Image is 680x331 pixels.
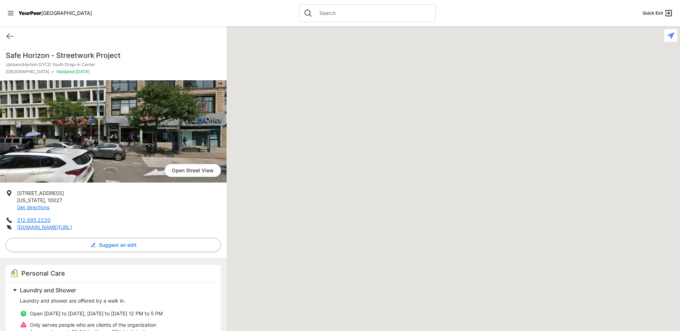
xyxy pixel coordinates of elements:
h1: Safe Horizon - Streetwork Project [6,50,221,60]
p: Laundry and shower are offered by a walk in. [20,297,212,304]
span: Open Street View [165,164,221,177]
span: YourPeer [18,10,41,16]
button: Suggest an edit [6,238,221,252]
span: [GEOGRAPHIC_DATA] [6,69,49,75]
span: Personal Care [21,270,65,277]
span: Laundry and Shower [20,287,76,294]
span: Quick Exit [643,10,663,16]
span: , [45,197,46,203]
span: ✓ [51,69,55,75]
a: Get directions [17,204,49,210]
a: [DOMAIN_NAME][URL] [17,224,72,230]
input: Search [315,10,431,17]
span: 10027 [48,197,62,203]
span: Suggest an edit [99,242,137,249]
a: 212.695.2220 [17,217,51,223]
span: Only serves people who are clients of the organization [30,322,156,328]
a: Quick Exit [643,9,673,17]
span: Validated [56,69,75,74]
a: YourPeer[GEOGRAPHIC_DATA] [18,11,92,15]
span: [DATE] [75,69,90,74]
span: [US_STATE] [17,197,45,203]
span: Open [DATE] to [DATE], [DATE] to [DATE] 12 PM to 5 PM [30,310,163,316]
span: [STREET_ADDRESS] [17,190,64,196]
p: Uptown/Harlem DYCD Youth Drop-in Center [6,62,221,67]
span: [GEOGRAPHIC_DATA] [41,10,92,16]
